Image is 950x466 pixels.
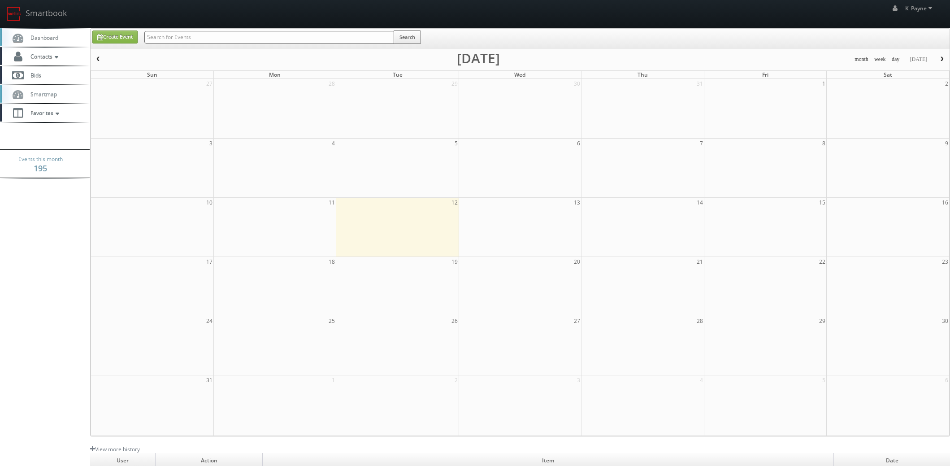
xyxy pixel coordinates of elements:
span: 31 [205,375,213,385]
input: Search for Events [144,31,394,44]
span: 24 [205,316,213,326]
button: Search [394,30,421,44]
span: 11 [328,198,336,207]
span: 26 [451,316,459,326]
span: 30 [573,79,581,88]
span: 28 [696,316,704,326]
span: 19 [451,257,459,266]
span: 5 [821,375,826,385]
span: 25 [328,316,336,326]
span: 14 [696,198,704,207]
button: month [851,54,872,65]
span: 21 [696,257,704,266]
a: Create Event [92,30,138,44]
span: 31 [696,79,704,88]
span: 20 [573,257,581,266]
span: 4 [699,375,704,385]
span: 8 [821,139,826,148]
span: Favorites [26,109,61,117]
span: 7 [699,139,704,148]
span: Wed [514,71,525,78]
span: 5 [454,139,459,148]
span: Contacts [26,52,61,60]
span: 17 [205,257,213,266]
strong: 195 [34,163,47,174]
span: Thu [638,71,648,78]
span: 29 [451,79,459,88]
button: [DATE] [907,54,930,65]
span: 13 [573,198,581,207]
span: 16 [941,198,949,207]
span: 27 [205,79,213,88]
span: 10 [205,198,213,207]
span: Dashboard [26,34,58,41]
span: 4 [331,139,336,148]
span: Sat [884,71,892,78]
span: 12 [451,198,459,207]
span: 6 [944,375,949,385]
span: 2 [454,375,459,385]
span: Mon [269,71,281,78]
span: Events this month [18,155,63,164]
span: Bids [26,71,41,79]
span: Fri [762,71,768,78]
span: 29 [818,316,826,326]
span: K_Payne [905,4,935,12]
button: day [889,54,903,65]
span: Tue [393,71,403,78]
span: 23 [941,257,949,266]
a: View more history [90,445,140,453]
span: Sun [147,71,157,78]
span: 15 [818,198,826,207]
span: 22 [818,257,826,266]
span: 27 [573,316,581,326]
span: 6 [576,139,581,148]
span: 1 [331,375,336,385]
span: 3 [576,375,581,385]
span: 3 [208,139,213,148]
span: 18 [328,257,336,266]
span: 28 [328,79,336,88]
button: week [871,54,889,65]
span: 2 [944,79,949,88]
span: 9 [944,139,949,148]
span: Smartmap [26,90,57,98]
h2: [DATE] [457,54,500,63]
span: 30 [941,316,949,326]
img: smartbook-logo.png [7,7,21,21]
span: 1 [821,79,826,88]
